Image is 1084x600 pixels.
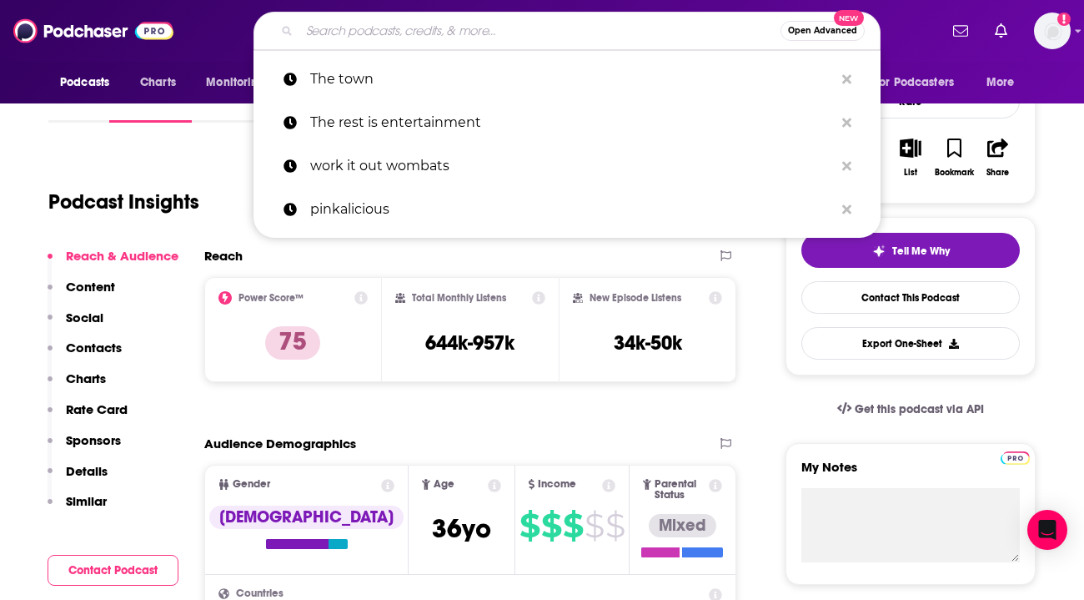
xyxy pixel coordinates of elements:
button: Bookmark [932,128,976,188]
span: $ [541,512,561,539]
span: Charts [140,71,176,94]
h3: 644k-957k [425,330,514,355]
img: User Profile [1034,13,1071,49]
span: Tell Me Why [892,245,950,258]
div: [DEMOGRAPHIC_DATA] [209,506,404,529]
h2: Total Monthly Listens [412,292,506,304]
button: Similar [48,493,107,524]
span: $ [519,512,539,539]
div: Open Intercom Messenger [1027,510,1067,550]
a: pinkalicious [253,188,881,231]
p: Similar [66,493,107,509]
button: Contact Podcast [48,555,178,586]
div: List [904,168,917,178]
button: open menu [975,67,1036,98]
button: Reach & Audience [48,248,178,279]
span: For Podcasters [874,71,954,94]
a: About [48,84,86,123]
p: Contacts [66,340,122,355]
h2: Power Score™ [238,292,304,304]
span: More [986,71,1015,94]
p: 75 [265,326,320,360]
p: Rate Card [66,401,128,417]
button: Rate Card [48,401,128,432]
button: Charts [48,371,106,401]
button: open menu [48,67,131,98]
p: Sponsors [66,432,121,448]
h2: New Episode Listens [590,292,681,304]
span: Podcasts [60,71,109,94]
a: The town [253,58,881,101]
p: Social [66,310,103,325]
p: The rest is entertainment [310,101,834,144]
a: Get this podcast via API [824,389,997,430]
span: Age [434,479,454,490]
img: Podchaser Pro [1001,451,1030,465]
p: Reach & Audience [66,248,178,264]
p: Content [66,279,115,295]
span: Countries [236,588,284,599]
button: Social [48,310,103,340]
button: open menu [194,67,287,98]
button: Show profile menu [1034,13,1071,49]
h3: 34k-50k [614,330,682,355]
span: $ [585,512,604,539]
img: tell me why sparkle [872,245,886,258]
span: $ [605,512,625,539]
a: InsightsPodchaser Pro [109,84,192,123]
a: Episodes512 [215,84,296,123]
p: work it out wombats [310,144,834,188]
span: Get this podcast via API [855,402,984,416]
button: Contacts [48,340,122,371]
div: Mixed [649,514,716,537]
p: pinkalicious [310,188,834,231]
button: tell me why sparkleTell Me Why [801,233,1020,268]
p: Details [66,463,108,479]
button: Sponsors [48,432,121,463]
span: $ [563,512,583,539]
div: Search podcasts, credits, & more... [253,12,881,50]
button: Content [48,279,115,310]
h1: Podcast Insights [48,189,199,214]
a: Contact This Podcast [801,281,1020,314]
div: Bookmark [935,168,974,178]
span: New [834,10,864,26]
a: Pro website [1001,449,1030,465]
span: Gender [233,479,270,490]
button: List [889,128,932,188]
a: Show notifications dropdown [946,17,975,45]
span: Parental Status [655,479,706,501]
h2: Audience Demographics [204,436,356,451]
a: Show notifications dropdown [988,17,1014,45]
span: Monitoring [206,71,265,94]
p: Charts [66,371,106,386]
p: The town [310,58,834,101]
a: Charts [129,67,186,98]
img: Podchaser - Follow, Share and Rate Podcasts [13,15,173,47]
button: Export One-Sheet [801,327,1020,360]
span: 36 yo [432,512,491,545]
span: Income [538,479,576,490]
a: work it out wombats [253,144,881,188]
button: open menu [863,67,978,98]
button: Open AdvancedNew [780,21,865,41]
span: Logged in as raevotta [1034,13,1071,49]
button: Share [976,128,1020,188]
input: Search podcasts, credits, & more... [299,18,780,44]
label: My Notes [801,459,1020,488]
h2: Reach [204,248,243,264]
a: The rest is entertainment [253,101,881,144]
button: Details [48,463,108,494]
span: Open Advanced [788,27,857,35]
svg: Add a profile image [1057,13,1071,26]
div: Share [986,168,1009,178]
